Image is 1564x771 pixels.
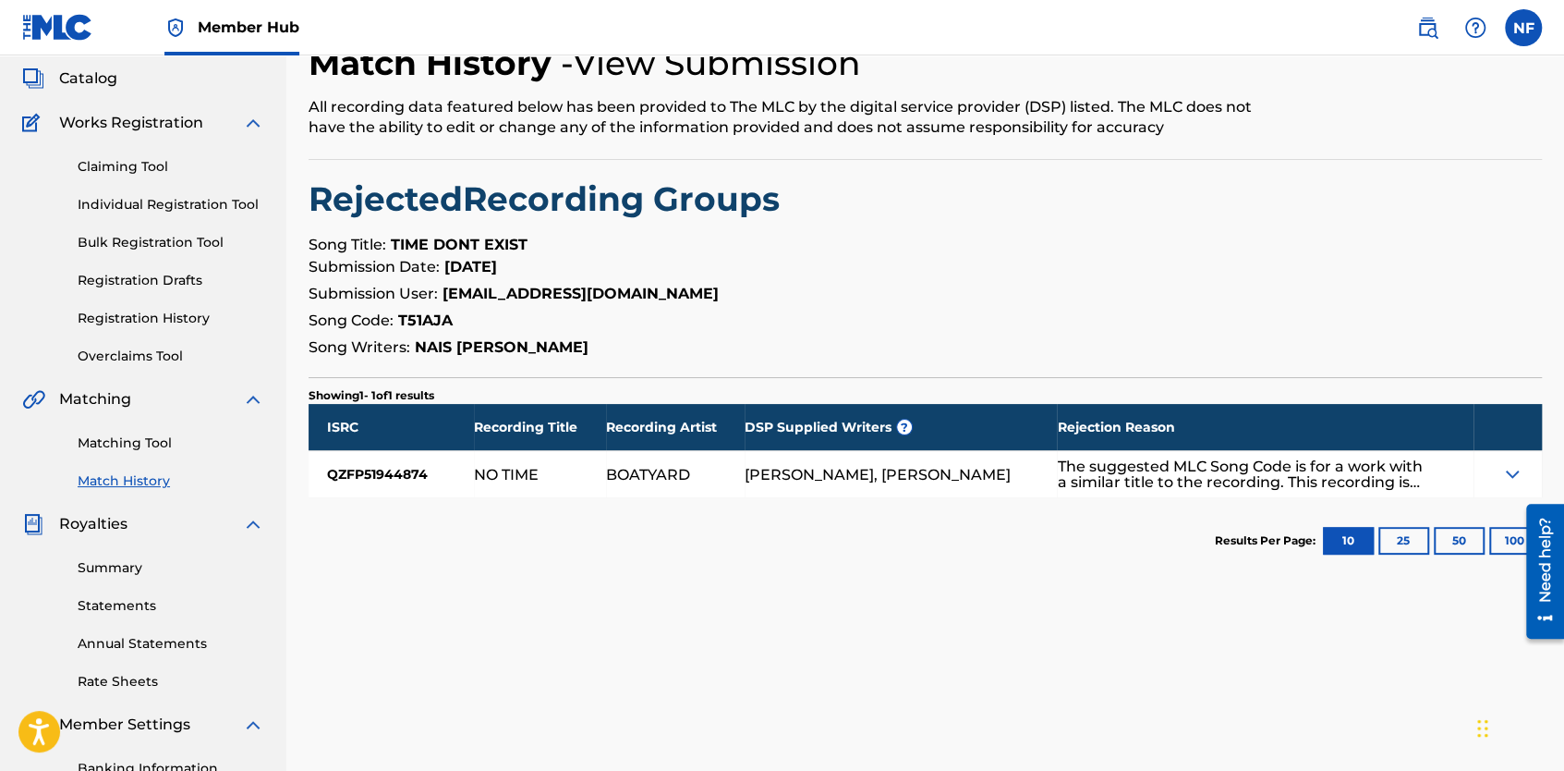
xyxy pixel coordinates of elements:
iframe: Resource Center [1512,497,1564,646]
a: Statements [78,596,264,616]
iframe: Chat Widget [1472,682,1564,771]
strong: [DATE] [444,258,497,275]
div: Recording Artist [606,404,745,450]
div: BOATYARD [606,467,690,483]
div: NO TIME [474,467,539,483]
h2: Rejected Recording Groups [309,178,1542,220]
div: The suggested MLC Song Code is for a work with a similar title to the recording. This recording i... [1057,459,1426,490]
button: 50 [1434,527,1485,555]
img: expand [242,513,264,535]
div: Drag [1477,701,1488,756]
div: [PERSON_NAME], [PERSON_NAME] [745,467,1011,483]
h2: Match History [309,43,561,84]
span: Song Code: [309,312,394,329]
div: Help [1457,9,1494,46]
span: Royalties [59,513,127,535]
div: Rejection Reason [1057,404,1473,450]
a: Matching Tool [78,434,264,453]
span: ? [897,420,912,434]
strong: T51AJA [398,312,453,329]
div: User Menu [1505,9,1542,46]
span: Submission User: [309,285,438,302]
img: search [1416,17,1438,39]
span: Song Writers: [309,338,410,356]
div: Recording Title [474,404,605,450]
p: Results Per Page: [1215,532,1320,549]
a: Registration Drafts [78,271,264,290]
a: Claiming Tool [78,157,264,177]
img: Works Registration [22,112,46,134]
button: 25 [1378,527,1429,555]
img: Catalog [22,67,44,90]
img: Member Settings [22,714,44,736]
strong: TIME DONT EXIST [391,236,527,253]
span: Song Title: [309,236,386,253]
img: Expand Icon [1501,463,1523,485]
img: expand [242,388,264,410]
img: MLC Logo [22,14,93,41]
a: Overclaims Tool [78,347,264,366]
a: Summary [78,558,264,578]
strong: [EMAIL_ADDRESS][DOMAIN_NAME] [443,285,719,302]
a: Individual Registration Tool [78,195,264,214]
img: expand [242,112,264,134]
img: expand [242,714,264,736]
a: Registration History [78,309,264,328]
a: Rate Sheets [78,672,264,691]
a: Annual Statements [78,634,264,654]
img: help [1464,17,1486,39]
span: Catalog [59,67,117,90]
a: Match History [78,471,264,491]
div: DSP Supplied Writers [745,404,1057,450]
span: Works Registration [59,112,203,134]
img: Top Rightsholder [164,17,187,39]
div: All recording data featured below has been provided to The MLC by the digital service provider (D... [309,97,1258,138]
strong: NAIS [PERSON_NAME] [415,338,588,356]
div: ISRC [309,404,474,450]
a: CatalogCatalog [22,67,117,90]
button: 10 [1323,527,1374,555]
span: Member Settings [59,714,190,736]
a: Bulk Registration Tool [78,233,264,252]
img: Matching [22,388,45,410]
p: Showing 1 - 1 of 1 results [309,387,434,404]
img: Royalties [22,513,44,535]
div: QZFP51944874 [309,451,474,497]
h4: - View Submission [561,43,861,84]
span: Member Hub [198,17,299,38]
span: Matching [59,388,131,410]
button: 100 [1489,527,1540,555]
a: Public Search [1409,9,1446,46]
span: Submission Date: [309,258,440,275]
